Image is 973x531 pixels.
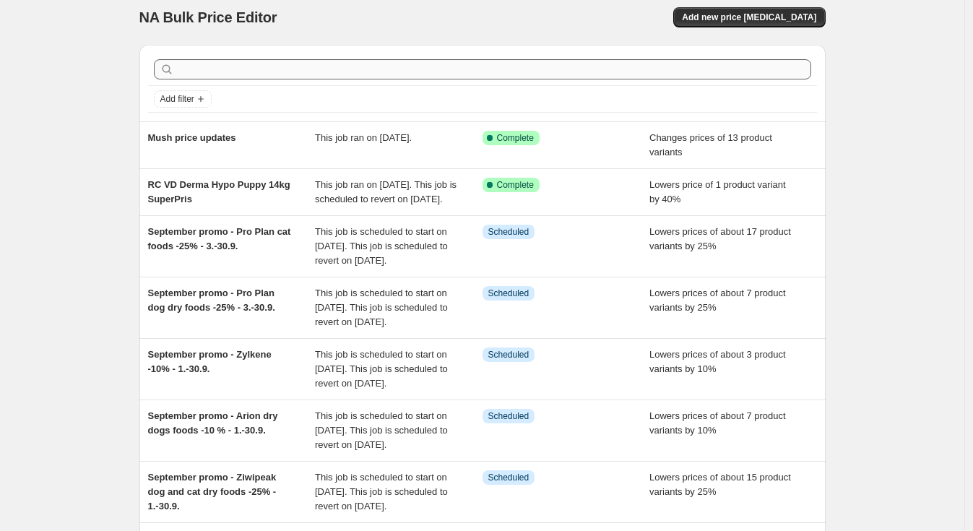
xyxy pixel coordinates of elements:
span: September promo - Ziwipeak dog and cat dry foods -25% - 1.-30.9. [148,472,277,511]
span: September promo - Zylkene -10% - 1.-30.9. [148,349,272,374]
span: Scheduled [488,226,529,238]
span: Lowers prices of about 15 product variants by 25% [649,472,791,497]
span: September promo - Pro Plan dog dry foods -25% - 3.-30.9. [148,288,275,313]
span: Add filter [160,93,194,105]
span: RC VD Derma Hypo Puppy 14kg SuperPris [148,179,290,204]
span: This job is scheduled to start on [DATE]. This job is scheduled to revert on [DATE]. [315,410,448,450]
span: Mush price updates [148,132,236,143]
button: Add filter [154,90,212,108]
span: Scheduled [488,472,529,483]
span: This job ran on [DATE]. This job is scheduled to revert on [DATE]. [315,179,457,204]
span: Changes prices of 13 product variants [649,132,772,157]
span: This job is scheduled to start on [DATE]. This job is scheduled to revert on [DATE]. [315,349,448,389]
button: Add new price [MEDICAL_DATA] [673,7,825,27]
span: Complete [497,132,534,144]
span: Scheduled [488,288,529,299]
span: Lowers prices of about 7 product variants by 10% [649,410,786,436]
span: Lowers prices of about 17 product variants by 25% [649,226,791,251]
span: Lowers prices of about 3 product variants by 10% [649,349,786,374]
span: This job is scheduled to start on [DATE]. This job is scheduled to revert on [DATE]. [315,226,448,266]
span: This job is scheduled to start on [DATE]. This job is scheduled to revert on [DATE]. [315,472,448,511]
span: NA Bulk Price Editor [139,9,277,25]
span: September promo - Pro Plan cat foods -25% - 3.-30.9. [148,226,291,251]
span: This job ran on [DATE]. [315,132,412,143]
span: Add new price [MEDICAL_DATA] [682,12,816,23]
span: Lowers prices of about 7 product variants by 25% [649,288,786,313]
span: Scheduled [488,410,529,422]
span: This job is scheduled to start on [DATE]. This job is scheduled to revert on [DATE]. [315,288,448,327]
span: September promo - Arion dry dogs foods -10 % - 1.-30.9. [148,410,278,436]
span: Complete [497,179,534,191]
span: Scheduled [488,349,529,361]
span: Lowers price of 1 product variant by 40% [649,179,786,204]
